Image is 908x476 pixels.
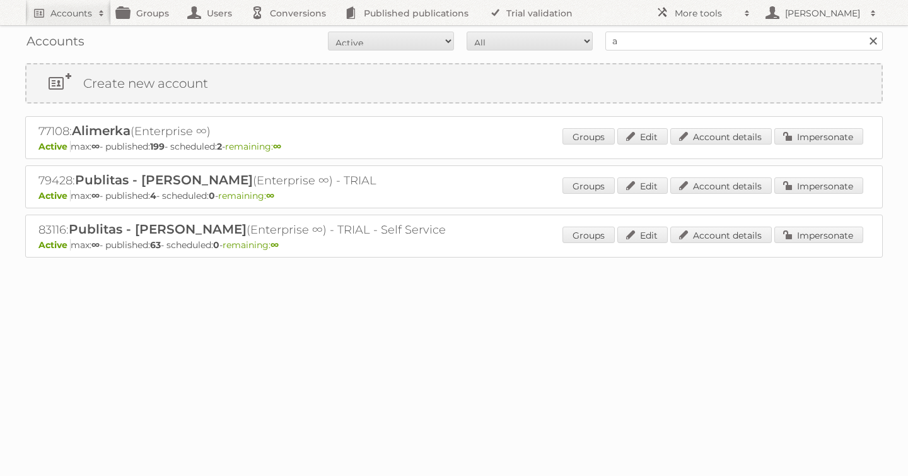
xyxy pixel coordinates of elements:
h2: [PERSON_NAME] [782,7,864,20]
a: Impersonate [774,177,863,194]
span: remaining: [218,190,274,201]
a: Impersonate [774,227,863,243]
p: max: - published: - scheduled: - [38,190,870,201]
h2: 77108: (Enterprise ∞) [38,123,480,140]
a: Edit [617,227,668,243]
h2: More tools [675,7,738,20]
strong: ∞ [91,239,100,251]
p: max: - published: - scheduled: - [38,141,870,152]
span: Active [38,239,71,251]
strong: 0 [213,239,219,251]
h2: 79428: (Enterprise ∞) - TRIAL [38,172,480,189]
a: Groups [562,177,615,194]
strong: 63 [150,239,161,251]
a: Groups [562,227,615,243]
span: Publitas - [PERSON_NAME] [75,172,253,187]
a: Edit [617,128,668,145]
a: Impersonate [774,128,863,145]
a: Groups [562,128,615,145]
strong: ∞ [271,239,279,251]
strong: 0 [209,190,215,201]
span: Active [38,141,71,152]
strong: 2 [217,141,222,152]
span: Active [38,190,71,201]
strong: ∞ [273,141,281,152]
h2: Accounts [50,7,92,20]
a: Edit [617,177,668,194]
span: Alimerka [72,123,131,138]
p: max: - published: - scheduled: - [38,239,870,251]
a: Account details [670,128,772,145]
strong: 4 [150,190,156,201]
span: Publitas - [PERSON_NAME] [69,222,247,237]
h2: 83116: (Enterprise ∞) - TRIAL - Self Service [38,222,480,238]
a: Account details [670,227,772,243]
strong: ∞ [91,190,100,201]
a: Create new account [26,64,882,102]
span: remaining: [223,239,279,251]
strong: ∞ [91,141,100,152]
span: remaining: [225,141,281,152]
strong: ∞ [266,190,274,201]
strong: 199 [150,141,165,152]
a: Account details [670,177,772,194]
